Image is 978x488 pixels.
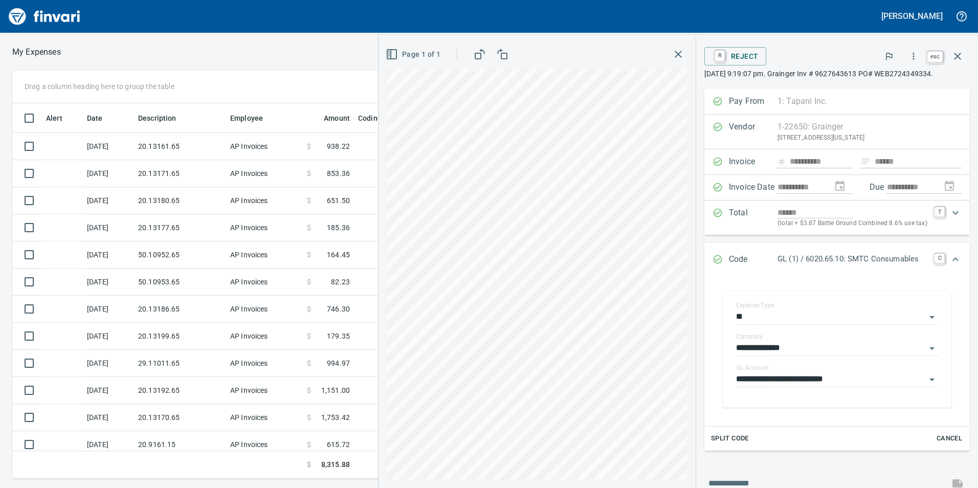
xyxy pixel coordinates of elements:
[307,141,311,151] span: $
[933,431,966,447] button: Cancel
[307,439,311,450] span: $
[134,214,226,241] td: 20.13177.65
[6,4,83,29] img: Finvari
[307,412,311,423] span: $
[226,377,303,404] td: AP Invoices
[134,187,226,214] td: 20.13180.65
[226,404,303,431] td: AP Invoices
[704,201,970,235] div: Expand
[307,385,311,395] span: $
[935,207,945,217] a: T
[87,112,116,124] span: Date
[713,48,758,65] span: Reject
[704,69,970,79] p: [DATE] 9:19:07 pm. Grainger Inv # 9627643613 PO# WEB2724349334.
[83,214,134,241] td: [DATE]
[327,250,350,260] span: 164.45
[936,433,963,445] span: Cancel
[46,112,62,124] span: Alert
[134,160,226,187] td: 20.13171.65
[226,296,303,323] td: AP Invoices
[230,112,276,124] span: Employee
[925,341,939,356] button: Open
[777,218,928,229] p: (total + $3.87 Battle Ground Combined 8.6% use tax)
[83,350,134,377] td: [DATE]
[83,241,134,269] td: [DATE]
[307,304,311,314] span: $
[708,431,751,447] button: Split Code
[736,365,768,371] label: GL Account
[226,187,303,214] td: AP Invoices
[83,160,134,187] td: [DATE]
[226,214,303,241] td: AP Invoices
[327,223,350,233] span: 185.36
[83,269,134,296] td: [DATE]
[83,323,134,350] td: [DATE]
[321,412,350,423] span: 1,753.42
[83,377,134,404] td: [DATE]
[327,168,350,179] span: 853.36
[12,46,61,58] nav: breadcrumb
[384,45,444,64] button: Page 1 of 1
[83,187,134,214] td: [DATE]
[331,277,350,287] span: 82.23
[226,323,303,350] td: AP Invoices
[358,112,382,124] span: Coding
[307,250,311,260] span: $
[925,310,939,324] button: Open
[138,112,176,124] span: Description
[704,47,766,65] button: RReject
[321,385,350,395] span: 1,151.00
[327,141,350,151] span: 938.22
[388,48,440,61] span: Page 1 of 1
[307,459,311,470] span: $
[327,439,350,450] span: 615.72
[83,431,134,458] td: [DATE]
[134,241,226,269] td: 50.10952.65
[226,160,303,187] td: AP Invoices
[307,223,311,233] span: $
[307,195,311,206] span: $
[134,350,226,377] td: 29.11011.65
[46,112,76,124] span: Alert
[25,81,174,92] p: Drag a column heading here to group the table
[711,433,749,445] span: Split Code
[324,112,350,124] span: Amount
[321,459,350,470] span: 8,315.88
[230,112,263,124] span: Employee
[879,8,945,24] button: [PERSON_NAME]
[134,296,226,323] td: 20.13186.65
[715,50,725,61] a: R
[704,277,970,451] div: Expand
[925,372,939,387] button: Open
[134,377,226,404] td: 20.13192.65
[138,112,190,124] span: Description
[327,358,350,368] span: 994.97
[226,133,303,160] td: AP Invoices
[83,296,134,323] td: [DATE]
[134,431,226,458] td: 20.9161.15
[12,46,61,58] p: My Expenses
[704,243,970,277] div: Expand
[327,304,350,314] span: 746.30
[927,51,943,62] a: esc
[134,269,226,296] td: 50.10953.65
[358,112,395,124] span: Coding
[736,302,774,308] label: Expense Type
[226,241,303,269] td: AP Invoices
[307,358,311,368] span: $
[307,331,311,341] span: $
[736,334,763,340] label: Company
[881,11,943,21] h5: [PERSON_NAME]
[327,331,350,341] span: 179.35
[83,133,134,160] td: [DATE]
[307,168,311,179] span: $
[226,431,303,458] td: AP Invoices
[83,404,134,431] td: [DATE]
[310,112,350,124] span: Amount
[134,133,226,160] td: 20.13161.65
[327,195,350,206] span: 651.50
[226,350,303,377] td: AP Invoices
[729,253,777,267] p: Code
[729,207,777,229] p: Total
